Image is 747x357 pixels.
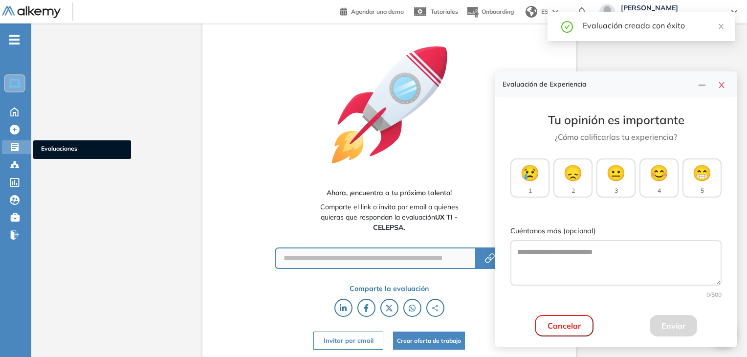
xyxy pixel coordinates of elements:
img: arrow [552,10,558,14]
div: Evaluación creada con éxito [583,20,724,31]
span: 😞 [563,161,583,184]
label: Cuéntanos más (opcional) [510,226,722,237]
span: 5 [701,186,704,195]
button: 😞2 [553,158,593,198]
span: 😊 [649,161,669,184]
span: Comparte el link o invita por email a quienes quieras que respondan la evaluación . [316,202,462,233]
span: ES [541,7,549,16]
button: Cancelar [535,315,593,336]
span: close [718,81,725,89]
span: 1 [528,186,532,195]
button: close [714,77,729,91]
span: Tutoriales [431,8,458,15]
button: 😢1 [510,158,549,198]
span: Onboarding [482,8,514,15]
span: 😁 [692,161,712,184]
span: Ahora, ¡encuentra a tu próximo talento! [327,188,452,198]
button: Invitar por email [313,332,383,350]
button: 😐3 [596,158,636,198]
span: 2 [571,186,575,195]
span: Evaluaciones [41,144,123,155]
button: 😊4 [639,158,679,198]
span: line [698,81,706,89]
h4: Evaluación de Experiencia [503,80,694,89]
button: 😁5 [682,158,722,198]
button: Onboarding [466,1,514,22]
button: line [694,77,710,91]
img: Logo [2,6,61,19]
button: Enviar [650,315,697,336]
span: check-circle [561,20,573,33]
button: Crear oferta de trabajo [393,332,465,350]
span: 😢 [520,161,540,184]
span: Agendar una demo [351,8,404,15]
h3: Tu opinión es importante [510,113,722,127]
span: [PERSON_NAME] [621,4,722,12]
span: close [718,23,725,30]
span: 😐 [606,161,626,184]
span: Comparte la evaluación [350,284,429,294]
i: - [9,39,20,41]
span: 3 [615,186,618,195]
span: 4 [658,186,661,195]
div: 0 /500 [510,290,722,299]
p: ¿Cómo calificarías tu experiencia? [510,131,722,143]
img: world [526,6,537,18]
a: Agendar una demo [340,5,404,17]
